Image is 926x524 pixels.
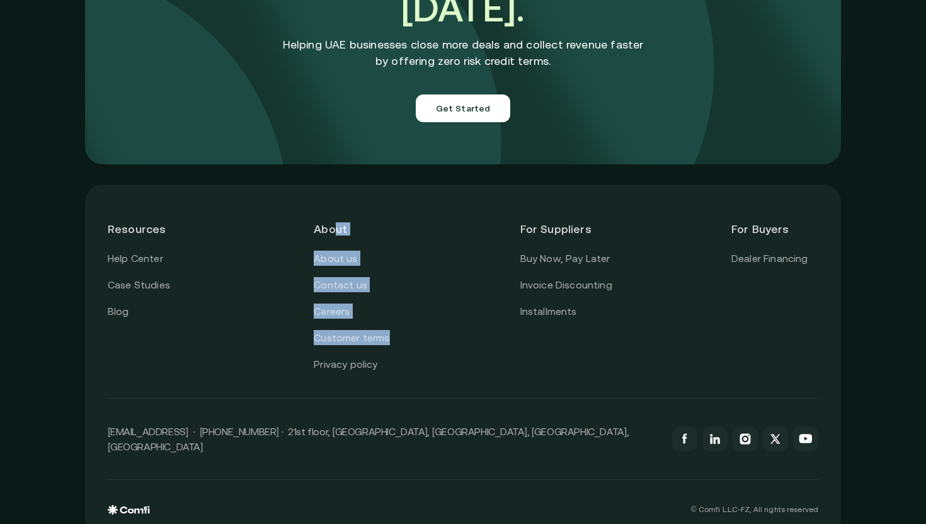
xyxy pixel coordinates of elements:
header: For Buyers [731,207,818,251]
a: Dealer Financing [731,251,808,267]
p: Helping UAE businesses close more deals and collect revenue faster by offering zero risk credit t... [283,37,644,69]
header: Resources [108,207,195,251]
a: Blog [108,304,129,320]
p: © Comfi L.L.C-FZ, All rights reserved [691,505,818,514]
header: About [314,207,401,251]
a: About us [314,251,357,267]
p: [EMAIL_ADDRESS] · [PHONE_NUMBER] · 21st floor, [GEOGRAPHIC_DATA], [GEOGRAPHIC_DATA], [GEOGRAPHIC_... [108,424,660,454]
a: Installments [520,304,577,320]
header: For Suppliers [520,207,612,251]
a: Careers [314,304,350,320]
a: Invoice Discounting [520,277,612,293]
a: Contact us [314,277,367,293]
a: Help Center [108,251,163,267]
a: Buy Now, Pay Later [520,251,610,267]
a: Customer terms [314,330,389,346]
img: comfi logo [108,505,150,515]
a: Case Studies [108,277,170,293]
button: Get Started [416,94,511,122]
a: Privacy policy [314,356,377,373]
